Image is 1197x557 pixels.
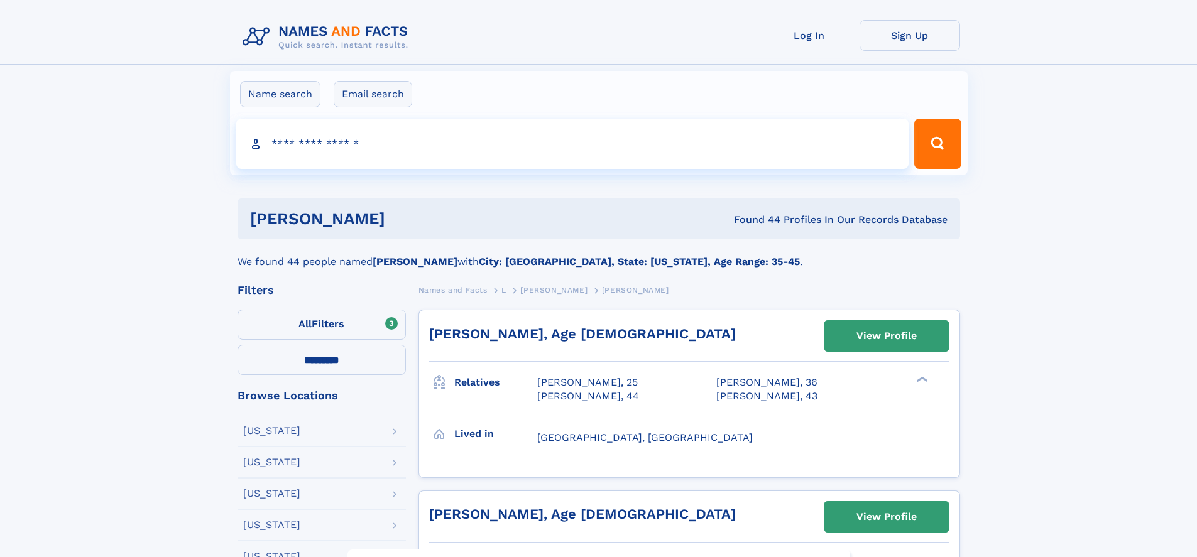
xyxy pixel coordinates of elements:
[243,457,300,467] div: [US_STATE]
[520,282,588,298] a: [PERSON_NAME]
[860,20,960,51] a: Sign Up
[240,81,320,107] label: Name search
[243,520,300,530] div: [US_STATE]
[914,376,929,384] div: ❯
[520,286,588,295] span: [PERSON_NAME]
[856,502,917,531] div: View Profile
[238,20,418,54] img: Logo Names and Facts
[914,119,961,169] button: Search Button
[856,322,917,350] div: View Profile
[479,256,800,268] b: City: [GEOGRAPHIC_DATA], State: [US_STATE], Age Range: 35-45
[501,286,506,295] span: L
[418,282,488,298] a: Names and Facts
[454,423,537,445] h3: Lived in
[716,376,817,389] a: [PERSON_NAME], 36
[250,211,560,227] h1: [PERSON_NAME]
[298,318,312,330] span: All
[716,389,817,403] a: [PERSON_NAME], 43
[602,286,669,295] span: [PERSON_NAME]
[824,321,949,351] a: View Profile
[236,119,909,169] input: search input
[759,20,860,51] a: Log In
[429,506,736,522] a: [PERSON_NAME], Age [DEMOGRAPHIC_DATA]
[559,213,948,227] div: Found 44 Profiles In Our Records Database
[373,256,457,268] b: [PERSON_NAME]
[501,282,506,298] a: L
[334,81,412,107] label: Email search
[238,390,406,401] div: Browse Locations
[238,310,406,340] label: Filters
[537,389,639,403] a: [PERSON_NAME], 44
[243,426,300,436] div: [US_STATE]
[238,284,406,296] div: Filters
[454,372,537,393] h3: Relatives
[537,376,638,389] a: [PERSON_NAME], 25
[429,326,736,342] a: [PERSON_NAME], Age [DEMOGRAPHIC_DATA]
[824,502,949,532] a: View Profile
[243,489,300,499] div: [US_STATE]
[238,239,960,269] div: We found 44 people named with .
[537,431,753,443] span: [GEOGRAPHIC_DATA], [GEOGRAPHIC_DATA]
